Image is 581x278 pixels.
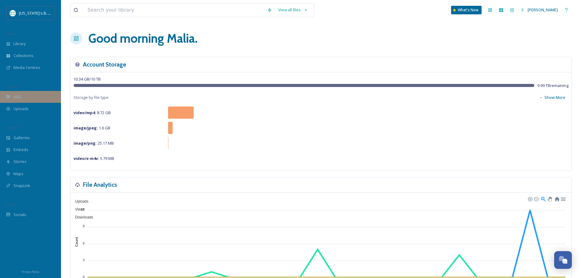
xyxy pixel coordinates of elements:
span: Stories [13,159,27,164]
span: MEDIA [6,31,17,36]
span: Storage by file type [74,95,109,100]
div: Menu [560,196,565,201]
span: UGC [13,94,22,100]
tspan: 9 [83,224,84,228]
span: WIDGETS [6,125,20,130]
h3: File Analytics [83,180,117,189]
span: 8.72 GB [74,110,111,115]
span: [PERSON_NAME] [528,7,558,13]
span: COLLECT [6,85,19,89]
span: Socials [13,212,26,218]
strong: video/x-m4v : [74,156,99,161]
span: 9.99 TB remaining [537,83,568,88]
span: Privacy Policy [22,270,39,274]
a: View all files [275,4,311,16]
span: Embeds [13,147,28,153]
span: 10.34 GB / 10 TB [74,76,101,82]
tspan: 3 [83,258,84,262]
h1: Good morning Malia . [88,29,198,48]
strong: image/jpeg : [74,125,98,131]
span: [US_STATE]'s Beaches [19,10,59,16]
span: 5.79 MB [74,156,114,161]
div: Zoom Out [534,197,538,201]
strong: image/png : [74,140,97,146]
span: Maps [13,171,23,177]
span: Library [13,41,26,47]
span: Collections [13,53,34,59]
span: SnapLink [13,183,30,189]
span: Views [70,207,85,211]
h3: Account Storage [83,60,126,69]
span: Uploads [70,199,88,204]
span: 25.17 MB [74,140,114,146]
div: Zoom In [528,197,532,201]
div: Panning [547,197,551,200]
span: 1.6 GB [74,125,110,131]
text: Count [75,237,78,247]
div: Selection Zoom [540,196,546,201]
strong: video/mp4 : [74,110,96,115]
a: Privacy Policy [22,268,39,275]
tspan: 12 [81,208,84,211]
a: [PERSON_NAME] [518,4,561,16]
a: What's New [451,6,482,14]
img: download.png [10,10,16,16]
span: Media Centres [13,65,40,70]
button: Show More [536,92,568,103]
div: Reset Zoom [554,196,559,201]
span: SOCIALS [6,202,18,207]
span: Galleries [13,135,30,141]
span: Downloads [70,215,93,219]
tspan: 6 [83,241,84,245]
button: Open Chat [554,251,572,269]
span: Uploads [13,106,29,112]
input: Search your library [84,3,264,17]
